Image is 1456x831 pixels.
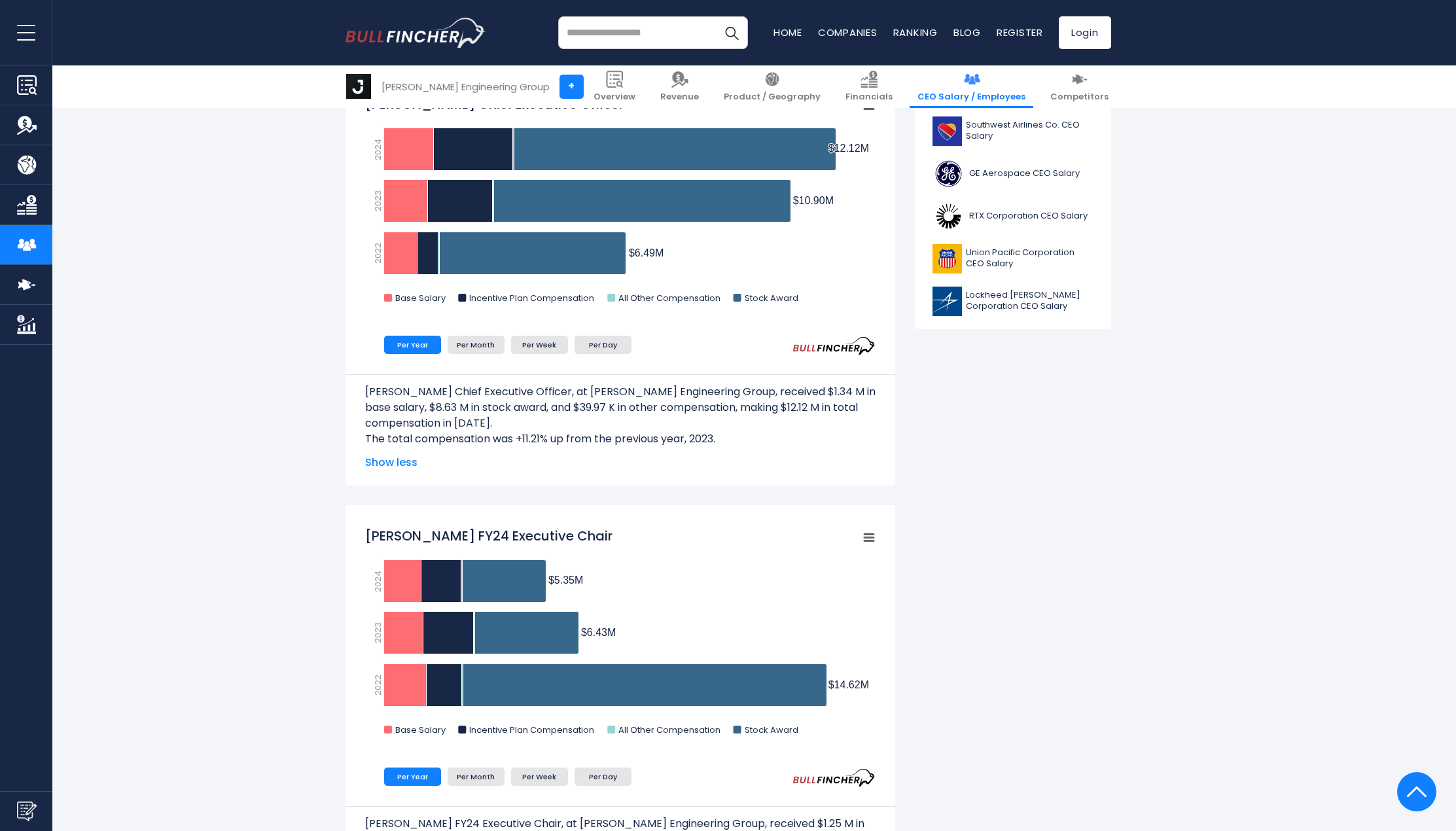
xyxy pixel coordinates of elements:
[594,92,635,103] span: Overview
[925,241,1101,277] a: Union Pacific Corporation CEO Salary
[371,139,383,160] text: 2024
[395,724,446,736] text: Base Salary
[382,79,550,94] div: [PERSON_NAME] Engineering Group
[511,336,568,354] li: Per Week
[1050,92,1109,103] span: Competitors
[932,159,965,188] img: GE logo
[932,202,965,231] img: RTX logo
[660,92,699,103] span: Revenue
[652,65,707,108] a: Revenue
[586,65,643,108] a: Overview
[618,292,720,304] text: All Other Compensation
[932,244,962,274] img: UNP logo
[715,16,748,49] button: Search
[966,120,1093,142] span: Southwest Airlines Co. CEO Salary
[953,26,981,39] a: Blog
[744,292,798,304] text: Stock Award
[365,455,876,470] span: Show less
[910,65,1033,108] a: CEO Salary / Employees
[469,292,594,304] text: Incentive Plan Compensation
[845,92,893,103] span: Financials
[371,243,383,264] text: 2022
[893,26,938,39] a: Ranking
[966,247,1093,270] span: Union Pacific Corporation CEO Salary
[575,768,631,786] li: Per Day
[828,679,868,690] tspan: $14.62M
[371,190,383,211] text: 2023
[548,575,582,586] tspan: $5.35M
[618,724,720,736] text: All Other Compensation
[792,195,833,206] tspan: $10.90M
[371,675,383,696] text: 2022
[724,92,821,103] span: Product / Geography
[371,571,383,592] text: 2024
[925,156,1101,192] a: GE Aerospace CEO Salary
[1042,65,1116,108] a: Competitors
[365,384,876,431] p: [PERSON_NAME] Chief Executive Officer, at [PERSON_NAME] Engineering Group, received $1.34 M in ba...
[925,283,1101,319] a: Lockheed [PERSON_NAME] Corporation CEO Salary
[511,768,568,786] li: Per Week
[371,622,383,643] text: 2023
[966,290,1093,312] span: Lockheed [PERSON_NAME] Corporation CEO Salary
[744,724,798,736] text: Stock Award
[575,336,631,354] li: Per Day
[1059,16,1111,49] a: Login
[969,211,1088,222] span: RTX Corporation CEO Salary
[932,116,962,146] img: LUV logo
[917,92,1025,103] span: CEO Salary / Employees
[997,26,1043,39] a: Register
[925,113,1101,149] a: Southwest Airlines Co. CEO Salary
[932,287,962,316] img: LMT logo
[716,65,828,108] a: Product / Geography
[448,768,505,786] li: Per Month
[469,724,594,736] text: Incentive Plan Compensation
[838,65,900,108] a: Financials
[365,431,876,447] p: The total compensation was +11.21% up from the previous year, 2023.
[925,198,1101,234] a: RTX Corporation CEO Salary
[559,75,584,99] a: +
[828,143,868,154] tspan: $12.12M
[384,336,441,354] li: Per Year
[448,336,505,354] li: Per Month
[346,74,371,99] img: J logo
[365,520,876,749] svg: Steven J. Demetriou FY24 Executive Chair
[628,247,663,258] tspan: $6.49M
[365,88,876,317] svg: Robert V. Pragada Chief Executive Officer
[384,768,441,786] li: Per Year
[580,627,615,638] tspan: $6.43M
[818,26,878,39] a: Companies
[395,292,446,304] text: Base Salary
[346,18,486,48] img: bullfincher logo
[365,527,613,545] tspan: [PERSON_NAME] FY24 Executive Chair
[773,26,802,39] a: Home
[346,18,486,48] a: Go to homepage
[969,168,1080,179] span: GE Aerospace CEO Salary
